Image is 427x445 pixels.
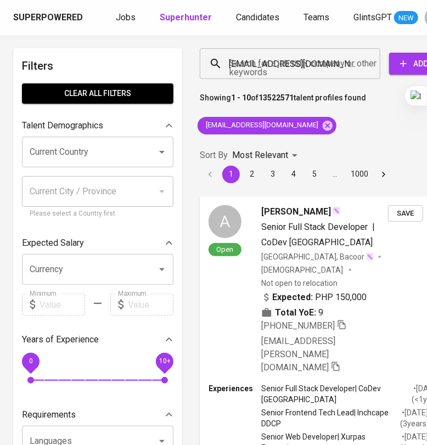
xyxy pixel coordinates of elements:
b: Superhunter [160,12,212,22]
button: Go to page 1000 [347,166,372,183]
div: PHP 150,000 [261,291,367,304]
button: Go to page 2 [243,166,261,183]
span: Senior Full Stack Developer [261,222,368,232]
input: Value [128,294,173,316]
p: Expected Salary [22,236,84,250]
div: [GEOGRAPHIC_DATA], Bacoor [261,251,374,262]
div: … [327,168,344,179]
button: Open [154,144,170,160]
div: Talent Demographics [22,115,173,137]
a: GlintsGPT NEW [353,11,418,25]
button: Open [154,262,170,277]
a: Candidates [236,11,282,25]
span: Clear All filters [31,87,165,100]
div: A [209,205,241,238]
span: Open [212,245,238,254]
input: Value [40,294,85,316]
span: Save [394,207,418,220]
p: Please select a Country first [30,209,166,219]
span: [DEMOGRAPHIC_DATA] [261,264,345,275]
button: Go to page 4 [285,166,302,183]
p: Senior Frontend Tech Lead | Inchcape DDCP [261,407,400,429]
p: Senior Full Stack Developer | CoDev [GEOGRAPHIC_DATA] [261,383,412,405]
button: Go to next page [375,166,392,183]
img: magic_wand.svg [366,252,374,261]
b: Expected: [272,291,313,304]
div: Superpowered [13,12,83,24]
a: Teams [304,11,332,25]
button: Save [388,205,423,222]
span: 9 [318,306,323,319]
span: 0 [29,358,32,365]
a: Superpowered [13,12,85,24]
span: [PERSON_NAME] [261,205,331,218]
span: Candidates [236,12,279,22]
b: 1 - 10 [231,93,251,102]
nav: pagination navigation [200,166,394,183]
button: Clear All filters [22,83,173,104]
a: Superhunter [160,11,214,25]
div: Requirements [22,404,173,426]
a: Jobs [116,11,138,25]
img: magic_wand.svg [332,206,341,215]
span: Jobs [116,12,136,22]
button: page 1 [222,166,240,183]
span: | [372,221,375,234]
span: [EMAIL_ADDRESS][PERSON_NAME][DOMAIN_NAME] [261,336,335,373]
div: Years of Experience [22,329,173,351]
span: [EMAIL_ADDRESS][DOMAIN_NAME] [198,120,325,131]
p: Not open to relocation [261,278,338,289]
p: Showing of talent profiles found [200,92,366,112]
p: Talent Demographics [22,119,103,132]
span: GlintsGPT [353,12,392,22]
p: Most Relevant [232,149,288,162]
span: NEW [394,13,418,24]
p: Years of Experience [22,333,99,346]
div: Most Relevant [232,145,301,166]
div: Expected Salary [22,232,173,254]
div: [EMAIL_ADDRESS][DOMAIN_NAME] [198,117,336,134]
p: Sort By [200,149,228,162]
span: CoDev [GEOGRAPHIC_DATA] [261,237,373,247]
span: [PHONE_NUMBER] [261,320,335,331]
button: Go to page 5 [306,166,323,183]
button: Go to page 3 [264,166,282,183]
b: 13522571 [259,93,294,102]
span: 10+ [159,358,170,365]
p: Experiences [209,383,261,394]
span: Teams [304,12,329,22]
p: Requirements [22,408,76,421]
h6: Filters [22,57,173,75]
b: Total YoE: [275,306,316,319]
